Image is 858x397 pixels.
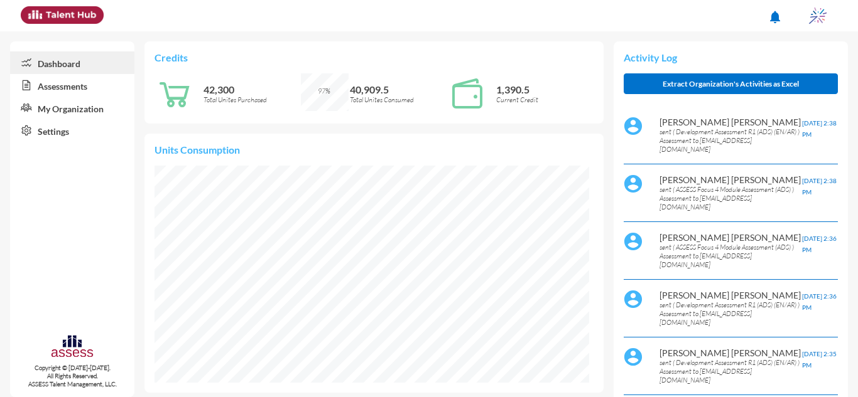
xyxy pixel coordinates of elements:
span: [DATE] 2:36 PM [802,292,837,311]
a: My Organization [10,97,134,119]
mat-icon: notifications [768,9,783,24]
p: Credits [155,51,593,63]
p: Activity Log [624,51,838,63]
a: Settings [10,119,134,142]
img: default%20profile%20image.svg [624,232,643,251]
p: 42,300 [204,83,301,95]
span: [DATE] 2:38 PM [802,119,837,138]
span: [DATE] 2:36 PM [802,235,837,253]
img: default%20profile%20image.svg [624,117,643,135]
p: [PERSON_NAME] [PERSON_NAME] [660,347,802,358]
p: Total Unites Consumed [350,95,447,104]
a: Dashboard [10,51,134,74]
p: sent ( Development Assessment R1 (ADS) (EN/AR) ) Assessment to [EMAIL_ADDRESS][DOMAIN_NAME] [660,300,802,327]
p: [PERSON_NAME] [PERSON_NAME] [660,290,802,300]
p: sent ( Development Assessment R1 (ADS) (EN/AR) ) Assessment to [EMAIL_ADDRESS][DOMAIN_NAME] [660,127,802,154]
img: default%20profile%20image.svg [624,347,643,366]
p: 1,390.5 [496,83,594,95]
p: Current Credit [496,95,594,104]
p: [PERSON_NAME] [PERSON_NAME] [660,117,802,127]
p: sent ( Development Assessment R1 (ADS) (EN/AR) ) Assessment to [EMAIL_ADDRESS][DOMAIN_NAME] [660,358,802,384]
span: [DATE] 2:38 PM [802,177,837,196]
p: sent ( ASSESS Focus 4 Module Assessment (ADS) ) Assessment to [EMAIL_ADDRESS][DOMAIN_NAME] [660,185,802,211]
a: Assessments [10,74,134,97]
span: [DATE] 2:35 PM [802,350,837,369]
img: default%20profile%20image.svg [624,290,643,309]
img: assesscompany-logo.png [50,334,94,361]
img: default%20profile%20image.svg [624,174,643,193]
span: 97% [318,87,330,95]
p: 40,909.5 [350,83,447,95]
button: Extract Organization's Activities as Excel [624,73,838,94]
p: [PERSON_NAME] [PERSON_NAME] [660,232,802,243]
p: Units Consumption [155,144,593,156]
p: [PERSON_NAME] [PERSON_NAME] [660,174,802,185]
p: Total Unites Purchased [204,95,301,104]
p: sent ( ASSESS Focus 4 Module Assessment (ADS) ) Assessment to [EMAIL_ADDRESS][DOMAIN_NAME] [660,243,802,269]
p: Copyright © [DATE]-[DATE]. All Rights Reserved. ASSESS Talent Management, LLC. [10,364,134,388]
